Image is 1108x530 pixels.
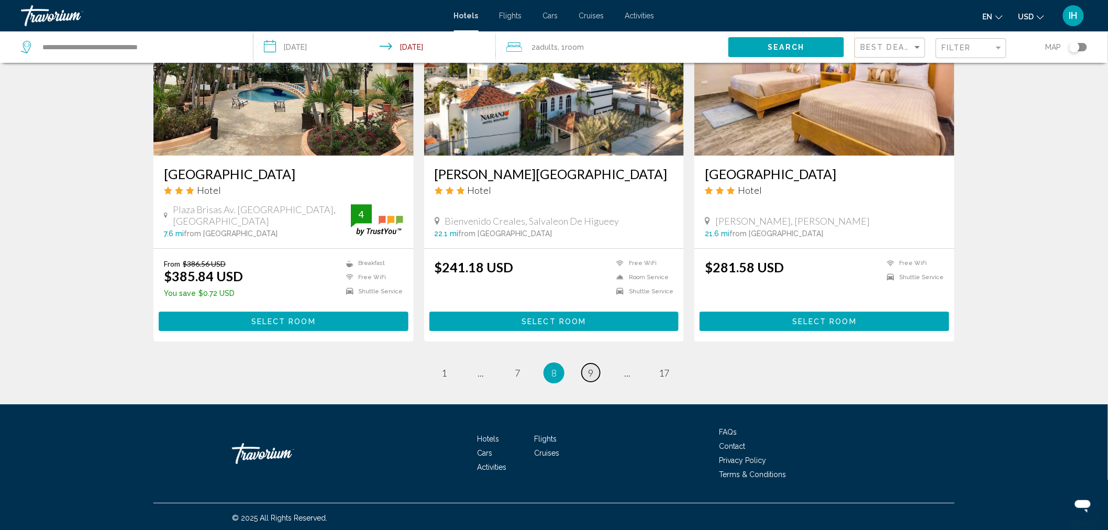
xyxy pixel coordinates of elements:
[164,289,243,297] p: $0.72 USD
[435,259,514,275] ins: $241.18 USD
[478,463,507,471] a: Activities
[21,5,444,26] a: Travorium
[705,229,729,238] span: 21.6 mi
[588,367,593,379] span: 9
[941,43,971,52] span: Filter
[164,259,180,268] span: From
[500,12,522,20] a: Flights
[164,268,243,284] ins: $385.84 USD
[183,259,226,268] del: $386.56 USD
[1018,9,1044,24] button: Change currency
[579,12,604,20] a: Cruises
[445,215,619,227] span: Bienvenido Creales, Salvaleon De Higueey
[1018,13,1034,21] span: USD
[729,229,823,238] span: from [GEOGRAPHIC_DATA]
[173,204,351,227] span: Plaza Brisas Av. [GEOGRAPHIC_DATA], [GEOGRAPHIC_DATA]
[441,367,447,379] span: 1
[1066,488,1100,522] iframe: Button to launch messaging window
[197,184,221,196] span: Hotel
[551,367,557,379] span: 8
[232,438,337,469] a: Travorium
[459,229,552,238] span: from [GEOGRAPHIC_DATA]
[700,314,949,326] a: Select Room
[435,166,674,182] a: [PERSON_NAME][GEOGRAPHIC_DATA]
[1046,40,1061,54] span: Map
[232,514,327,522] span: © 2025 All Rights Reserved.
[728,37,845,57] button: Search
[522,317,586,326] span: Select Room
[719,456,766,465] span: Privacy Policy
[429,314,679,326] a: Select Room
[719,428,737,436] a: FAQs
[738,184,762,196] span: Hotel
[1069,10,1078,21] span: IH
[625,12,655,20] a: Activities
[253,31,496,63] button: Check-in date: Sep 10, 2025 Check-out date: Sep 14, 2025
[429,312,679,331] button: Select Room
[184,229,278,238] span: from [GEOGRAPHIC_DATA]
[611,273,673,282] li: Room Service
[159,312,408,331] button: Select Room
[153,362,955,383] ul: Pagination
[719,470,786,479] a: Terms & Conditions
[705,259,784,275] ins: $281.58 USD
[535,435,557,443] a: Flights
[341,259,403,268] li: Breakfast
[1060,5,1087,27] button: User Menu
[341,273,403,282] li: Free WiFi
[882,259,944,268] li: Free WiFi
[558,40,584,54] span: , 1
[983,9,1003,24] button: Change language
[705,166,944,182] a: [GEOGRAPHIC_DATA]
[882,273,944,282] li: Shuttle Service
[351,208,372,220] div: 4
[478,449,493,457] a: Cars
[164,166,403,182] a: [GEOGRAPHIC_DATA]
[159,314,408,326] a: Select Room
[1061,42,1087,52] button: Toggle map
[611,259,673,268] li: Free WiFi
[478,435,500,443] a: Hotels
[351,204,403,235] img: trustyou-badge.svg
[860,43,915,51] span: Best Deals
[536,43,558,51] span: Adults
[251,317,316,326] span: Select Room
[478,367,484,379] span: ...
[611,287,673,296] li: Shuttle Service
[535,449,560,457] a: Cruises
[719,442,745,450] a: Contact
[768,43,805,52] span: Search
[543,12,558,20] a: Cars
[164,184,403,196] div: 3 star Hotel
[792,317,857,326] span: Select Room
[531,40,558,54] span: 2
[496,31,728,63] button: Travelers: 2 adults, 0 children
[715,215,870,227] span: [PERSON_NAME], [PERSON_NAME]
[860,43,922,52] mat-select: Sort by
[659,367,669,379] span: 17
[515,367,520,379] span: 7
[983,13,993,21] span: en
[435,184,674,196] div: 3 star Hotel
[565,43,584,51] span: Room
[705,184,944,196] div: 3 star Hotel
[454,12,479,20] a: Hotels
[624,367,630,379] span: ...
[936,38,1006,59] button: Filter
[164,229,184,238] span: 7.6 mi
